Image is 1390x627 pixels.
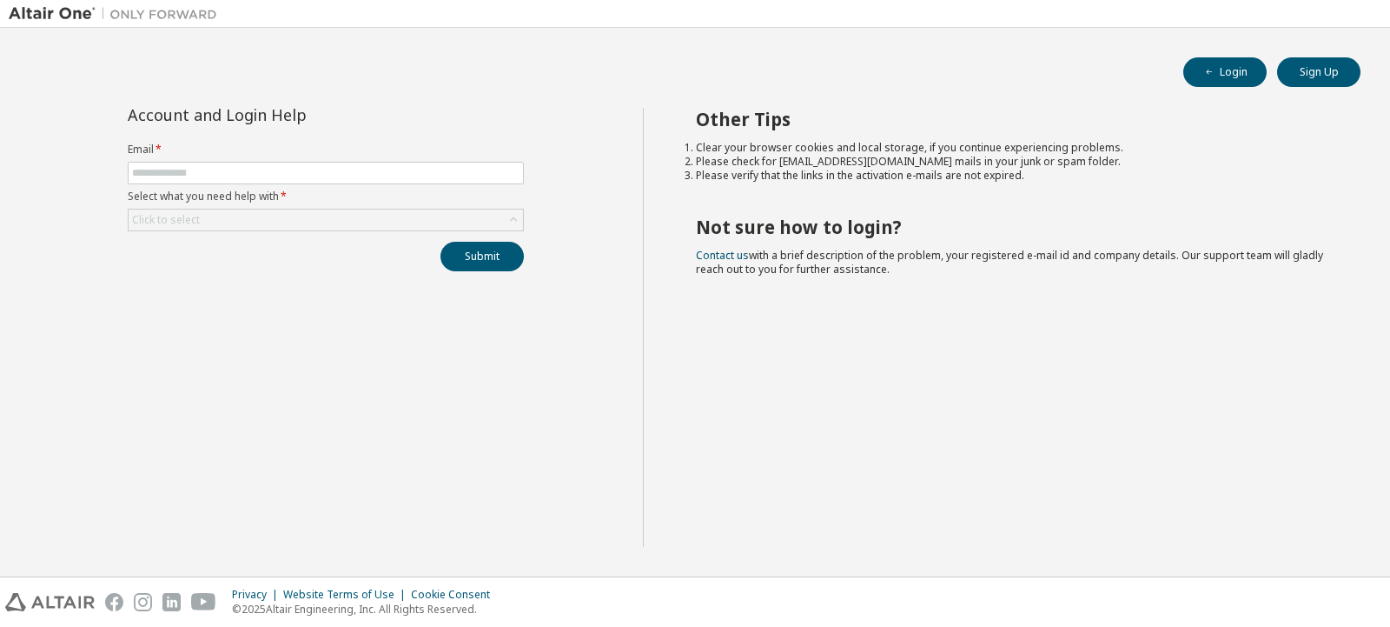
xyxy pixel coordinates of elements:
img: youtube.svg [191,593,216,611]
button: Submit [440,242,524,271]
label: Select what you need help with [128,190,524,203]
img: altair_logo.svg [5,593,95,611]
img: instagram.svg [134,593,152,611]
li: Please verify that the links in the activation e-mails are not expired. [696,169,1330,183]
button: Sign Up [1277,57,1360,87]
button: Login [1183,57,1267,87]
h2: Other Tips [696,108,1330,130]
p: © 2025 Altair Engineering, Inc. All Rights Reserved. [232,602,500,617]
div: Cookie Consent [411,588,500,602]
h2: Not sure how to login? [696,216,1330,238]
div: Click to select [129,210,523,230]
a: Contact us [696,248,749,263]
li: Clear your browser cookies and local storage, if you continue experiencing problems. [696,141,1330,155]
div: Website Terms of Use [283,588,411,602]
li: Please check for [EMAIL_ADDRESS][DOMAIN_NAME] mails in your junk or spam folder. [696,155,1330,169]
img: Altair One [9,5,226,23]
div: Click to select [132,213,200,227]
span: with a brief description of the problem, your registered e-mail id and company details. Our suppo... [696,248,1323,277]
div: Account and Login Help [128,108,445,122]
img: linkedin.svg [162,593,181,611]
img: facebook.svg [105,593,123,611]
div: Privacy [232,588,283,602]
label: Email [128,143,524,157]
